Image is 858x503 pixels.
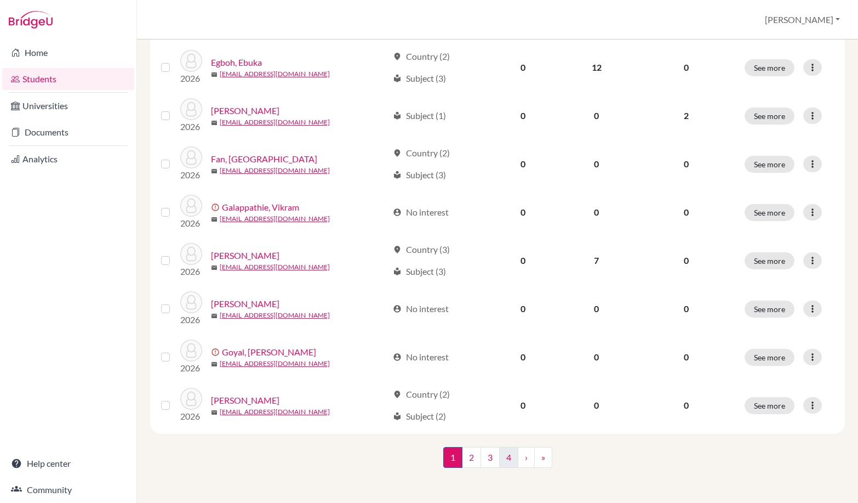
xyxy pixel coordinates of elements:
[393,245,402,254] span: location_on
[393,410,446,423] div: Subject (2)
[393,111,402,120] span: local_library
[2,479,134,501] a: Community
[745,349,794,366] button: See more
[220,166,330,176] a: [EMAIL_ADDRESS][DOMAIN_NAME]
[559,140,634,188] td: 0
[641,351,731,364] p: 0
[559,92,634,140] td: 0
[393,243,450,256] div: Country (3)
[211,71,218,78] span: mail
[220,262,330,272] a: [EMAIL_ADDRESS][DOMAIN_NAME]
[393,72,446,85] div: Subject (3)
[180,50,202,72] img: Egboh, Ebuka
[443,447,462,468] span: 1
[220,407,330,417] a: [EMAIL_ADDRESS][DOMAIN_NAME]
[211,216,218,223] span: mail
[559,43,634,92] td: 12
[211,409,218,416] span: mail
[180,195,202,217] img: Galappathie, Vikram
[481,447,500,468] a: 3
[641,157,731,171] p: 0
[745,204,794,221] button: See more
[518,447,535,468] a: ›
[211,56,262,69] a: Egboh, Ebuka
[487,333,559,381] td: 0
[211,348,222,357] span: error_outline
[220,69,330,79] a: [EMAIL_ADDRESS][DOMAIN_NAME]
[2,453,134,474] a: Help center
[220,310,330,320] a: [EMAIL_ADDRESS][DOMAIN_NAME]
[2,121,134,143] a: Documents
[211,394,279,407] a: [PERSON_NAME]
[745,108,794,125] button: See more
[745,59,794,76] button: See more
[211,313,218,319] span: mail
[211,297,279,310] a: [PERSON_NAME]
[180,410,202,423] p: 2026
[745,156,794,173] button: See more
[393,390,402,399] span: location_on
[559,333,634,381] td: 0
[180,72,202,85] p: 2026
[2,68,134,90] a: Students
[180,168,202,182] p: 2026
[211,120,218,126] span: mail
[641,254,731,267] p: 0
[180,98,202,120] img: Fairclough, Theo
[641,302,731,315] p: 0
[9,11,53,29] img: Bridge-U
[487,92,559,140] td: 0
[393,351,449,364] div: No interest
[641,206,731,219] p: 0
[760,9,845,30] button: [PERSON_NAME]
[393,353,402,361] span: account_circle
[393,265,446,278] div: Subject (3)
[393,267,402,276] span: local_library
[745,397,794,414] button: See more
[2,95,134,117] a: Universities
[393,304,402,313] span: account_circle
[180,265,202,278] p: 2026
[180,120,202,133] p: 2026
[393,171,402,179] span: local_library
[559,188,634,236] td: 0
[393,208,402,217] span: account_circle
[222,201,299,214] a: Galappathie, Vikram
[487,43,559,92] td: 0
[641,61,731,74] p: 0
[534,447,552,468] a: »
[487,285,559,333] td: 0
[220,214,330,224] a: [EMAIL_ADDRESS][DOMAIN_NAME]
[393,146,450,160] div: Country (2)
[393,388,450,401] div: Country (2)
[180,291,202,313] img: Goel, Arav
[641,399,731,412] p: 0
[559,236,634,285] td: 7
[211,264,218,271] span: mail
[462,447,481,468] a: 2
[393,52,402,61] span: location_on
[393,168,446,182] div: Subject (3)
[180,313,202,326] p: 2026
[180,146,202,168] img: Fan, Botao
[393,74,402,83] span: local_library
[222,346,316,359] a: Goyal, [PERSON_NAME]
[211,361,218,368] span: mail
[393,206,449,219] div: No interest
[211,249,279,262] a: [PERSON_NAME]
[641,109,731,122] p: 2
[211,104,279,117] a: [PERSON_NAME]
[745,301,794,318] button: See more
[559,381,634,429] td: 0
[393,149,402,157] span: location_on
[393,412,402,421] span: local_library
[180,217,202,230] p: 2026
[393,302,449,315] div: No interest
[211,203,222,212] span: error_outline
[220,359,330,369] a: [EMAIL_ADDRESS][DOMAIN_NAME]
[2,42,134,64] a: Home
[393,109,446,122] div: Subject (1)
[487,188,559,236] td: 0
[487,236,559,285] td: 0
[559,285,634,333] td: 0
